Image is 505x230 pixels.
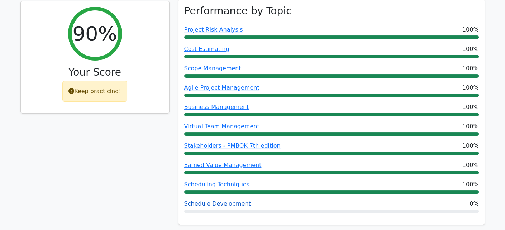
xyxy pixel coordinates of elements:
[462,64,479,73] span: 100%
[462,161,479,169] span: 100%
[27,66,163,78] h3: Your Score
[462,122,479,131] span: 100%
[462,103,479,111] span: 100%
[184,181,249,188] a: Scheduling Techniques
[184,162,262,168] a: Earned Value Management
[184,84,259,91] a: Agile Project Management
[184,123,259,130] a: Virtual Team Management
[184,200,251,207] a: Schedule Development
[62,81,127,102] div: Keep practicing!
[462,142,479,150] span: 100%
[184,142,281,149] a: Stakeholders - PMBOK 7th edition
[462,83,479,92] span: 100%
[462,25,479,34] span: 100%
[184,26,243,33] a: Project Risk Analysis
[184,45,229,52] a: Cost Estimating
[462,45,479,53] span: 100%
[462,180,479,189] span: 100%
[72,21,117,45] h2: 90%
[184,104,249,110] a: Business Management
[184,65,241,72] a: Scope Management
[184,5,292,17] h3: Performance by Topic
[470,200,478,208] span: 0%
